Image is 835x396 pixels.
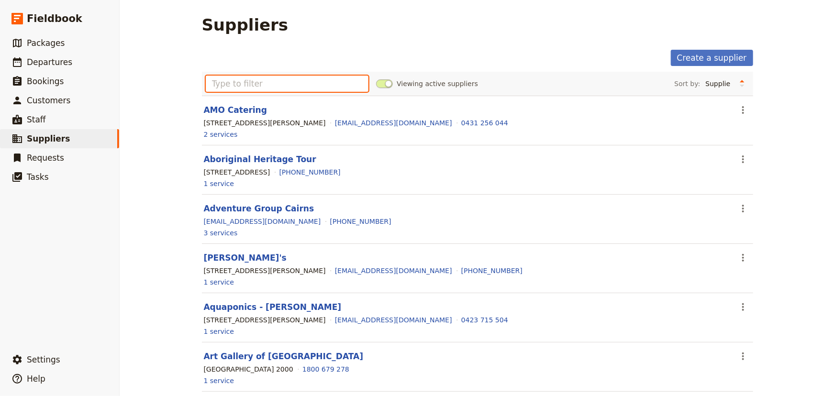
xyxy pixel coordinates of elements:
a: [PHONE_NUMBER] [279,167,341,177]
a: [PHONE_NUMBER] [461,266,523,275]
h1: Suppliers [202,15,289,34]
input: Type to filter [206,76,369,92]
button: Actions [735,299,751,315]
span: Customers [27,96,70,105]
div: [STREET_ADDRESS][PERSON_NAME] [204,315,326,325]
a: [PHONE_NUMBER] [330,217,391,226]
a: [EMAIL_ADDRESS][DOMAIN_NAME] [204,217,321,226]
a: 0423 715 504 [461,315,508,325]
a: Adventure Group Cairns [204,204,314,213]
button: Actions [735,151,751,167]
a: 1 service [204,327,234,336]
button: Actions [735,348,751,364]
span: Bookings [27,77,64,86]
a: 1800 679 278 [302,364,349,374]
span: Tasks [27,172,49,182]
span: Sort by: [674,79,700,88]
span: Help [27,374,45,384]
button: Change sort direction [735,77,749,91]
button: Actions [735,200,751,217]
div: [STREET_ADDRESS][PERSON_NAME] [204,266,326,275]
a: [EMAIL_ADDRESS][DOMAIN_NAME] [335,266,452,275]
a: Create a supplier [671,50,753,66]
a: AMO Catering [204,105,267,115]
a: Aboriginal Heritage Tour [204,154,316,164]
span: Requests [27,153,64,163]
select: Sort by: [701,77,735,91]
a: 1 service [204,376,234,385]
button: Actions [735,250,751,266]
a: [EMAIL_ADDRESS][DOMAIN_NAME] [335,315,452,325]
button: Actions [735,102,751,118]
span: Viewing active suppliers [397,79,478,88]
span: Suppliers [27,134,70,143]
a: 1 service [204,179,234,188]
span: Departures [27,57,72,67]
a: 2 services [204,130,238,139]
span: Staff [27,115,46,124]
a: Aquaponics - [PERSON_NAME] [204,302,342,312]
a: 1 service [204,277,234,287]
div: [GEOGRAPHIC_DATA] 2000 [204,364,293,374]
a: 0431 256 044 [461,118,508,128]
div: [STREET_ADDRESS] [204,167,270,177]
a: Art Gallery of [GEOGRAPHIC_DATA] [204,352,364,361]
a: 3 services [204,228,238,238]
a: [EMAIL_ADDRESS][DOMAIN_NAME] [335,118,452,128]
a: [PERSON_NAME]'s [204,253,287,263]
span: Fieldbook [27,11,82,26]
div: [STREET_ADDRESS][PERSON_NAME] [204,118,326,128]
span: Packages [27,38,65,48]
span: Settings [27,355,60,364]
